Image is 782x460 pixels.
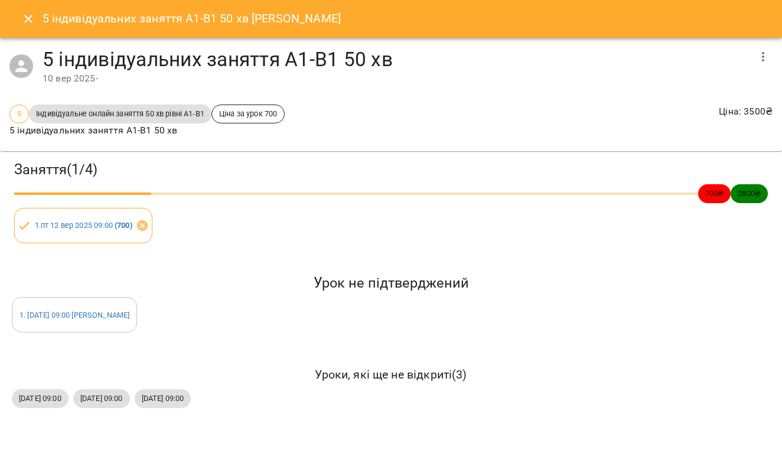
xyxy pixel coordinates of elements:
span: [DATE] 09:00 [135,393,191,404]
p: 5 індивідуальних заняття А1-В1 50 хв [9,123,285,138]
p: Ціна : 3500 ₴ [719,105,773,119]
div: 1.пт 12 вер 2025 09:00 (700) [14,208,152,243]
h5: Урок не підтверджений [12,274,770,292]
span: Ціна за урок 700 [212,108,284,119]
h3: Заняття ( 1 / 4 ) [14,161,768,179]
button: Close [14,5,43,33]
h6: Уроки, які ще не відкриті ( 3 ) [12,366,770,384]
span: [DATE] 09:00 [12,393,69,404]
a: 1. [DATE] 09:00 [PERSON_NAME] [19,311,129,319]
a: 1.пт 12 вер 2025 09:00 (700) [35,221,132,230]
span: 2800 ₴ [731,188,768,199]
span: Індивідуальне онлайн заняття 50 хв рівні А1-В1 [29,108,211,119]
div: 10 вер 2025 - [43,71,749,86]
h4: 5 індивідуальних заняття А1-В1 50 хв [43,47,749,71]
b: ( 700 ) [115,221,132,230]
span: 5 [10,108,28,119]
span: [DATE] 09:00 [73,393,130,404]
h6: 5 індивідуальних заняття А1-В1 50 хв [PERSON_NAME] [43,9,341,28]
span: 700 ₴ [698,188,731,199]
